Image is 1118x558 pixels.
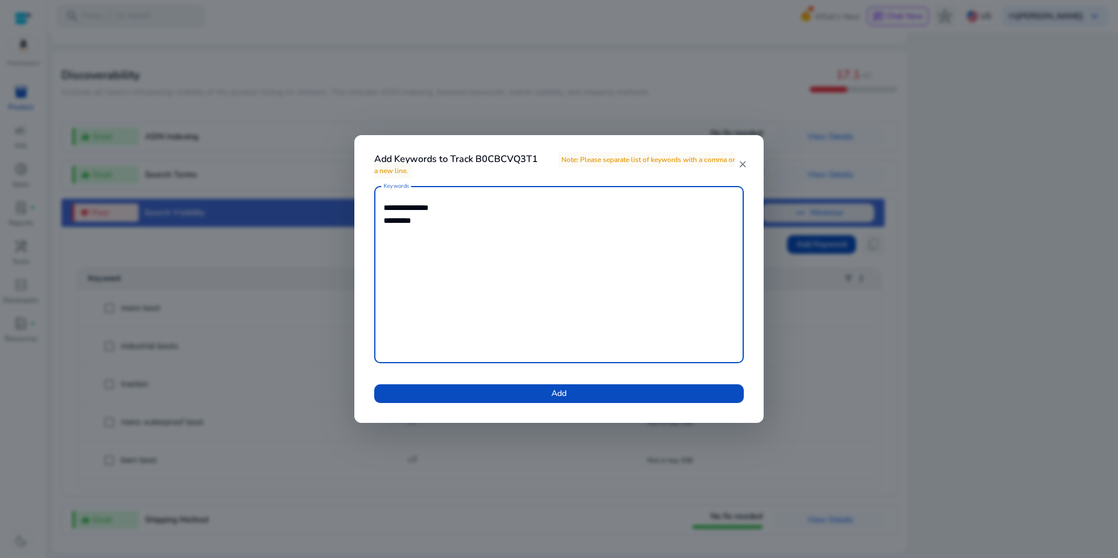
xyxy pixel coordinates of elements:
[374,154,738,176] h4: Add Keywords to Track B0CBCVQ3T1
[374,384,744,403] button: Add
[384,182,409,190] mat-label: Keywords
[551,387,567,399] span: Add
[374,152,735,178] span: Note: Please separate list of keywords with a comma or a new line.
[738,159,747,170] mat-icon: close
